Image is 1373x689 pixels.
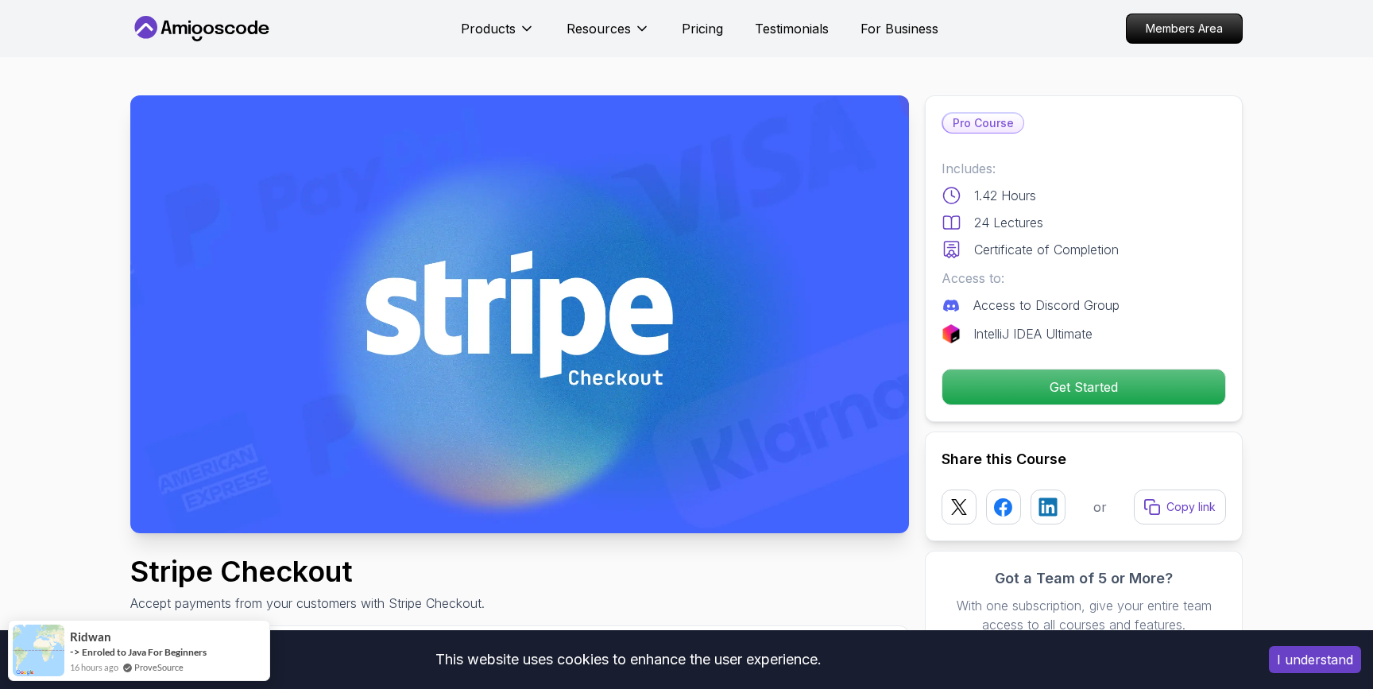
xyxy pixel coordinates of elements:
[461,19,535,51] button: Products
[130,555,485,587] h1: Stripe Checkout
[973,324,1093,343] p: IntelliJ IDEA Ultimate
[942,448,1226,470] h2: Share this Course
[1071,338,1357,617] iframe: chat widget
[755,19,829,38] a: Testimonials
[942,369,1226,405] button: Get Started
[567,19,650,51] button: Resources
[942,370,1225,404] p: Get Started
[1306,625,1357,673] iframe: chat widget
[1269,646,1361,673] button: Accept cookies
[942,567,1226,590] h3: Got a Team of 5 or More?
[70,645,80,658] span: ->
[130,95,909,533] img: java-stripe-checkout_thumbnail
[974,240,1119,259] p: Certificate of Completion
[973,296,1120,315] p: Access to Discord Group
[1126,14,1243,44] a: Members Area
[943,114,1023,133] p: Pro Course
[942,324,961,343] img: jetbrains logo
[1127,14,1242,43] p: Members Area
[12,642,1245,677] div: This website uses cookies to enhance the user experience.
[13,625,64,676] img: provesource social proof notification image
[130,594,485,613] p: Accept payments from your customers with Stripe Checkout.
[134,660,184,674] a: ProveSource
[942,269,1226,288] p: Access to:
[974,213,1043,232] p: 24 Lectures
[70,630,111,644] span: ridwan
[461,19,516,38] p: Products
[567,19,631,38] p: Resources
[942,596,1226,634] p: With one subscription, give your entire team access to all courses and features.
[682,19,723,38] a: Pricing
[861,19,938,38] a: For Business
[974,186,1036,205] p: 1.42 Hours
[70,660,118,674] span: 16 hours ago
[942,159,1226,178] p: Includes:
[82,646,207,658] a: Enroled to Java For Beginners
